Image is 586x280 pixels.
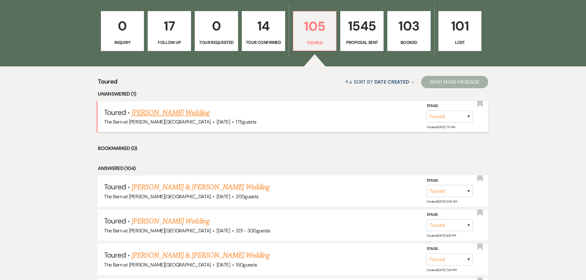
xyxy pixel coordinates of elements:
[132,182,269,193] a: [PERSON_NAME] & [PERSON_NAME] Wedding
[427,211,473,218] label: Stage:
[387,11,431,51] a: 103Booked
[236,227,270,234] span: 201 - 300 guests
[104,108,126,117] span: Toured
[421,76,488,88] button: Send Mass Message
[217,193,230,200] span: [DATE]
[442,39,478,46] p: Lost
[148,11,191,51] a: 17Follow Up
[236,262,257,268] span: 150 guests
[105,16,140,36] p: 0
[374,79,409,85] span: Date Created
[98,77,117,90] span: Toured
[98,164,488,172] li: Answered (104)
[236,119,256,125] span: 175 guests
[236,193,258,200] span: 200 guests
[104,250,126,260] span: Toured
[427,268,456,272] span: Created: [DATE] 7:04 PM
[427,246,473,252] label: Stage:
[442,16,478,36] p: 101
[98,90,488,98] li: Unanswered (1)
[217,262,230,268] span: [DATE]
[104,193,211,200] span: The Barn at [PERSON_NAME][GEOGRAPHIC_DATA]
[217,227,230,234] span: [DATE]
[199,39,234,46] p: Tour Requested
[132,250,269,261] a: [PERSON_NAME] & [PERSON_NAME] Wedding
[344,39,380,46] p: Proposal Sent
[427,234,456,238] span: Created: [DATE] 8:10 PM
[391,39,427,46] p: Booked
[98,144,488,152] li: Bookmarked (0)
[217,119,230,125] span: [DATE]
[297,39,333,46] p: Toured
[391,16,427,36] p: 103
[132,107,209,118] a: [PERSON_NAME] Wedding
[199,16,234,36] p: 0
[297,16,333,37] p: 105
[427,103,473,109] label: Stage:
[340,11,384,51] a: 1545Proposal Sent
[104,227,211,234] span: The Barn at [PERSON_NAME][GEOGRAPHIC_DATA]
[132,216,209,227] a: [PERSON_NAME] Wedding
[101,11,144,51] a: 0Inquiry
[427,177,473,184] label: Stage:
[104,216,126,226] span: Toured
[246,39,281,46] p: Tour Confirmed
[152,16,187,36] p: 17
[345,79,353,85] span: ↑↓
[427,199,457,203] span: Created: [DATE] 9:05 AM
[438,11,482,51] a: 101Lost
[343,74,417,90] button: Sort By Date Created
[344,16,380,36] p: 1545
[104,119,211,125] span: The Barn at [PERSON_NAME][GEOGRAPHIC_DATA]
[242,11,285,51] a: 14Tour Confirmed
[195,11,238,51] a: 0Tour Requested
[293,11,337,51] a: 105Toured
[152,39,187,46] p: Follow Up
[104,182,126,191] span: Toured
[427,125,455,129] span: Created: [DATE] 7:17 AM
[104,262,211,268] span: The Barn at [PERSON_NAME][GEOGRAPHIC_DATA]
[105,39,140,46] p: Inquiry
[246,16,281,36] p: 14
